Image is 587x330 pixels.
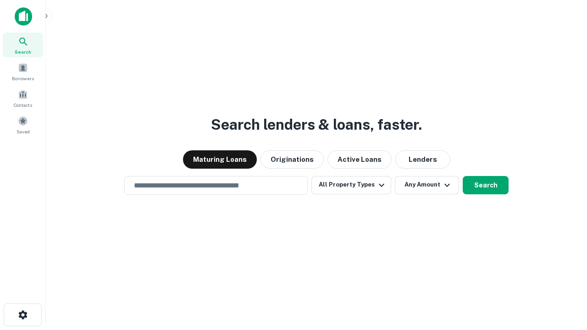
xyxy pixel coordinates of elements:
[183,150,257,169] button: Maturing Loans
[15,48,31,55] span: Search
[15,7,32,26] img: capitalize-icon.png
[3,112,43,137] a: Saved
[395,176,459,194] button: Any Amount
[395,150,450,169] button: Lenders
[327,150,392,169] button: Active Loans
[211,114,422,136] h3: Search lenders & loans, faster.
[12,75,34,82] span: Borrowers
[3,59,43,84] a: Borrowers
[3,33,43,57] a: Search
[14,101,32,109] span: Contacts
[260,150,324,169] button: Originations
[17,128,30,135] span: Saved
[541,257,587,301] iframe: Chat Widget
[463,176,509,194] button: Search
[3,86,43,110] a: Contacts
[311,176,391,194] button: All Property Types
